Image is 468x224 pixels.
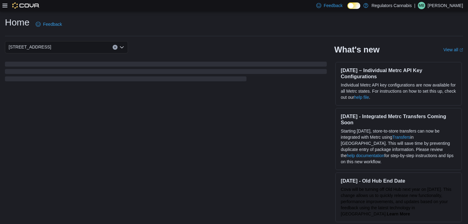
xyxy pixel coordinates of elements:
[5,63,327,83] span: Loading
[341,67,457,79] h3: [DATE] – Individual Metrc API Key Configurations
[443,47,463,52] a: View allExternal link
[9,43,51,51] span: [STREET_ADDRESS]
[387,211,410,216] a: Learn More
[347,153,384,158] a: help documentation
[341,128,457,165] p: Starting [DATE], store-to-store transfers can now be integrated with Metrc using in [GEOGRAPHIC_D...
[428,2,463,9] p: [PERSON_NAME]
[347,2,360,9] input: Dark Mode
[341,82,457,100] p: Individual Metrc API key configurations are now available for all Metrc states. For instructions ...
[341,113,457,126] h3: [DATE] - Integrated Metrc Transfers Coming Soon
[414,2,415,9] p: |
[33,18,64,30] a: Feedback
[5,16,30,29] h1: Home
[113,45,118,50] button: Clear input
[43,21,62,27] span: Feedback
[392,135,410,140] a: Transfers
[371,2,412,9] p: Regulators Cannabis
[324,2,342,9] span: Feedback
[334,45,379,55] h2: What's new
[354,95,369,100] a: help file
[119,45,124,50] button: Open list of options
[12,2,40,9] img: Cova
[341,178,457,184] h3: [DATE] - Old Hub End Date
[419,2,424,9] span: MB
[341,187,451,216] span: Cova will be turning off Old Hub next year on [DATE]. This change allows us to quickly release ne...
[459,48,463,52] svg: External link
[418,2,425,9] div: Mike Biron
